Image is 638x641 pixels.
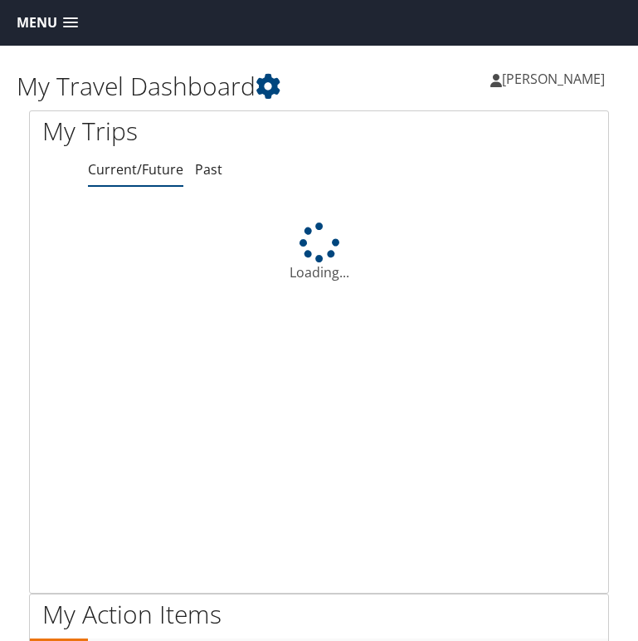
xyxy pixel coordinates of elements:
[42,114,307,149] h1: My Trips
[490,54,621,104] a: [PERSON_NAME]
[195,160,222,179] a: Past
[17,69,319,104] h1: My Travel Dashboard
[17,15,57,31] span: Menu
[502,70,605,88] span: [PERSON_NAME]
[8,9,86,37] a: Menu
[30,223,608,282] div: Loading...
[88,160,183,179] a: Current/Future
[30,597,608,632] h1: My Action Items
